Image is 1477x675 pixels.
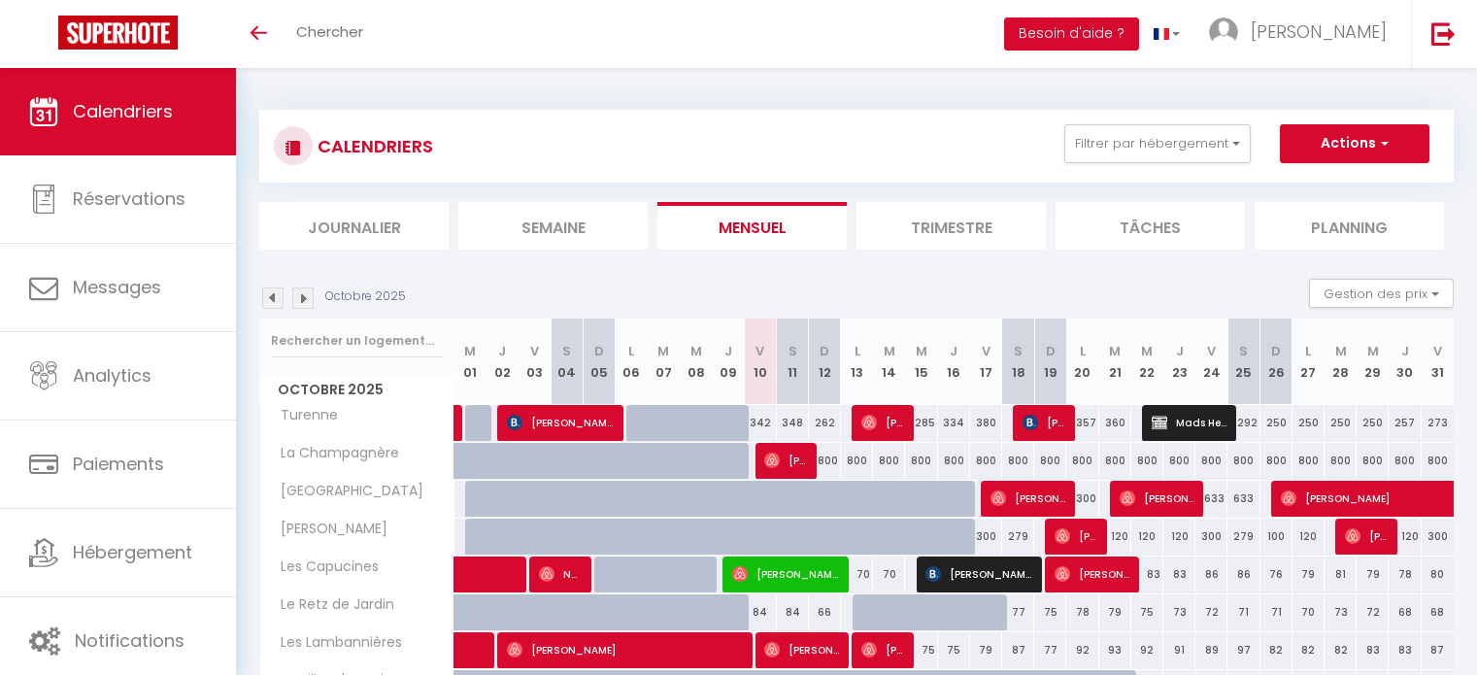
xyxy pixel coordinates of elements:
abbr: S [562,342,571,360]
button: Besoin d'aide ? [1004,17,1139,51]
th: 15 [905,319,937,405]
abbr: V [1207,342,1216,360]
div: 300 [1422,519,1454,555]
span: [PERSON_NAME] [861,404,904,441]
li: Trimestre [856,202,1046,250]
th: 06 [616,319,648,405]
div: 257 [1389,405,1421,441]
div: 86 [1195,557,1227,592]
span: [PERSON_NAME] [1023,404,1065,441]
div: 250 [1325,405,1357,441]
abbr: M [1141,342,1153,360]
span: [PERSON_NAME] [764,442,807,479]
span: [PERSON_NAME] [507,631,742,668]
span: Analytics [73,363,151,388]
th: 01 [454,319,487,405]
div: 800 [1099,443,1131,479]
div: 120 [1163,519,1195,555]
div: 86 [1227,557,1259,592]
span: Paiements [73,452,164,476]
div: 292 [1227,405,1259,441]
div: 87 [1422,632,1454,668]
div: 70 [1292,594,1325,630]
div: 800 [1195,443,1227,479]
th: 31 [1422,319,1454,405]
input: Rechercher un logement... [271,323,443,358]
div: 92 [1131,632,1163,668]
div: 70 [841,557,873,592]
abbr: D [1271,342,1281,360]
th: 21 [1099,319,1131,405]
img: ... [1209,17,1238,47]
th: 03 [519,319,551,405]
div: 91 [1163,632,1195,668]
div: 68 [1389,594,1421,630]
li: Semaine [458,202,648,250]
div: 79 [970,632,1002,668]
th: 08 [680,319,712,405]
th: 05 [583,319,615,405]
span: Réservations [73,186,185,211]
div: 285 [905,405,937,441]
span: [PERSON_NAME] [764,631,839,668]
span: [PERSON_NAME] [732,556,839,592]
div: 342 [744,405,776,441]
h3: CALENDRIERS [313,124,433,168]
div: 80 [1422,557,1454,592]
div: 75 [938,632,970,668]
div: 800 [873,443,905,479]
div: 73 [1163,594,1195,630]
div: 66 [809,594,841,630]
li: Planning [1255,202,1444,250]
div: 70 [873,557,905,592]
abbr: M [1109,342,1121,360]
th: 30 [1389,319,1421,405]
div: 300 [970,519,1002,555]
div: 72 [1357,594,1389,630]
div: 380 [970,405,1002,441]
div: 83 [1357,632,1389,668]
span: [PERSON_NAME] [1055,518,1097,555]
abbr: M [464,342,476,360]
span: [PERSON_NAME] [1251,19,1387,44]
div: 279 [1002,519,1034,555]
abbr: D [594,342,604,360]
div: 79 [1099,594,1131,630]
th: 02 [487,319,519,405]
div: 800 [1325,443,1357,479]
abbr: V [755,342,764,360]
th: 22 [1131,319,1163,405]
th: 25 [1227,319,1259,405]
div: 633 [1227,481,1259,517]
span: Octobre 2025 [260,376,453,404]
th: 16 [938,319,970,405]
div: 68 [1422,594,1454,630]
div: 800 [841,443,873,479]
div: 800 [1066,443,1098,479]
li: Tâches [1056,202,1245,250]
div: 800 [1260,443,1292,479]
abbr: L [855,342,860,360]
div: 83 [1163,557,1195,592]
div: 75 [905,632,937,668]
abbr: J [950,342,957,360]
abbr: V [530,342,539,360]
abbr: D [820,342,829,360]
div: 250 [1357,405,1389,441]
div: 77 [1002,594,1034,630]
div: 273 [1422,405,1454,441]
abbr: L [628,342,634,360]
div: 360 [1099,405,1131,441]
div: 800 [1389,443,1421,479]
div: 800 [1002,443,1034,479]
span: Les Capucines [263,557,384,578]
div: 262 [809,405,841,441]
th: 04 [551,319,583,405]
div: 75 [1131,594,1163,630]
img: logout [1431,21,1456,46]
abbr: L [1080,342,1086,360]
span: [GEOGRAPHIC_DATA] [263,481,428,502]
div: 79 [1357,557,1389,592]
div: 800 [809,443,841,479]
span: [PERSON_NAME] [1055,556,1129,592]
